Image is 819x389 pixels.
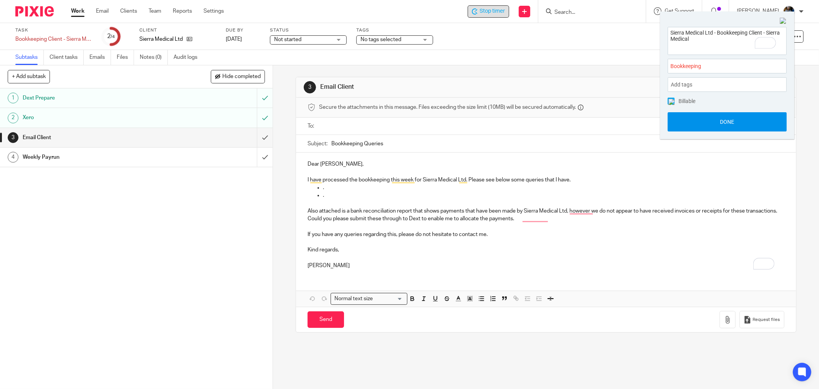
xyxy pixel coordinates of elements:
p: . [323,184,784,191]
div: To enrich screen reader interactions, please activate Accessibility in Grammarly extension settings [296,153,796,275]
p: Also attached is a bank reconciliation report that shows payments that have been made by Sierra M... [308,207,784,223]
label: Client [139,27,216,33]
a: Reports [173,7,192,15]
input: Search for option [375,295,403,303]
h1: Dext Prepare [23,92,174,104]
span: Bookkeeping [670,62,767,70]
a: Files [117,50,134,65]
div: 3 [8,132,18,143]
p: [PERSON_NAME] [737,7,779,15]
p: [PERSON_NAME] [308,262,784,269]
textarea: To enrich screen reader interactions, please activate Accessibility in Grammarly extension settings [668,27,786,52]
p: If you have any queries regarding this, please do not hesitate to contact me. [308,231,784,238]
div: 3 [304,81,316,93]
label: To: [308,122,316,130]
a: Email [96,7,109,15]
div: 2 [8,113,18,123]
span: Secure the attachments in this message. Files exceeding the size limit (10MB) will be secured aut... [319,103,576,111]
div: Search for option [331,293,407,305]
img: Pixie [15,6,54,17]
p: Sierra Medical Ltd [139,35,183,43]
button: Request files [740,311,784,328]
h1: Email Client [23,132,174,143]
span: Not started [274,37,301,42]
span: Normal text size [333,295,374,303]
p: I have processed the bookkeeping this week for Sierra Medical Ltd. Please see below some queries ... [308,176,784,184]
input: Send [308,311,344,328]
span: Stop timer [480,7,505,15]
span: Get Support [665,8,694,14]
img: Jaskaran%20Singh.jpeg [783,5,795,18]
small: /4 [111,35,115,39]
a: Clients [120,7,137,15]
span: Hide completed [222,74,261,80]
label: Subject: [308,140,328,148]
button: Done [668,112,787,131]
img: checked.png [668,99,675,105]
div: Sierra Medical Ltd - Bookkeeping Client - Sierra Medical [468,5,509,18]
label: Status [270,27,347,33]
p: Dear [PERSON_NAME], [308,160,784,168]
span: [DATE] [226,37,242,42]
div: 1 [8,93,18,103]
a: Notes (0) [140,50,168,65]
a: Settings [204,7,224,15]
label: Tags [356,27,433,33]
div: 4 [8,152,18,163]
h1: Email Client [320,83,563,91]
span: Add tags [671,79,696,91]
span: Billable [678,98,695,104]
h1: Weekly Payrun [23,151,174,163]
button: Hide completed [211,70,265,83]
label: Task [15,27,92,33]
a: Client tasks [50,50,84,65]
p: Kind regards, [308,246,784,254]
input: Search [554,9,623,16]
img: Close [780,18,787,25]
button: + Add subtask [8,70,50,83]
span: Request files [753,317,780,323]
label: Due by [226,27,260,33]
a: Emails [89,50,111,65]
div: Bookkeeping Client - Sierra Medical [15,35,92,43]
a: Subtasks [15,50,44,65]
a: Audit logs [174,50,203,65]
h1: Xero [23,112,174,123]
span: No tags selected [361,37,401,42]
a: Team [149,7,161,15]
div: 2 [107,32,115,41]
p: . [323,191,784,199]
a: Work [71,7,84,15]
